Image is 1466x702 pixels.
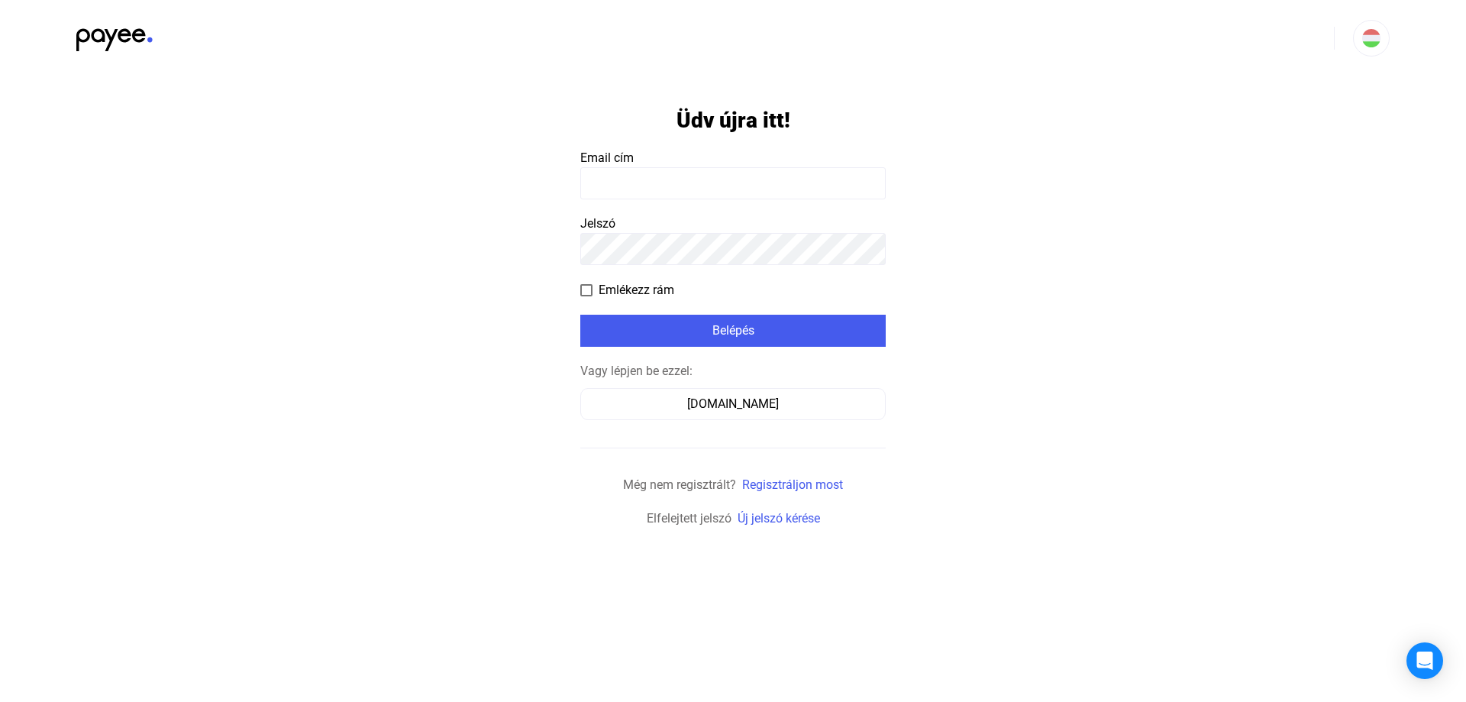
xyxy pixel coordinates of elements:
div: Open Intercom Messenger [1406,642,1443,679]
button: [DOMAIN_NAME] [580,388,886,420]
div: Vagy lépjen be ezzel: [580,362,886,380]
div: [DOMAIN_NAME] [586,395,880,413]
a: Regisztráljon most [742,477,843,492]
span: Emlékezz rám [599,281,674,299]
button: HU [1353,20,1390,57]
h1: Üdv újra itt! [676,107,790,134]
a: [DOMAIN_NAME] [580,396,886,411]
button: Belépés [580,315,886,347]
span: Még nem regisztrált? [623,477,736,492]
div: Belépés [585,322,881,340]
img: black-payee-blue-dot.svg [76,20,153,51]
a: Új jelszó kérése [738,511,820,526]
span: Elfelejtett jelszó [647,511,731,526]
span: Jelszó [580,216,615,231]
span: Email cím [580,150,634,165]
img: HU [1362,29,1380,47]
